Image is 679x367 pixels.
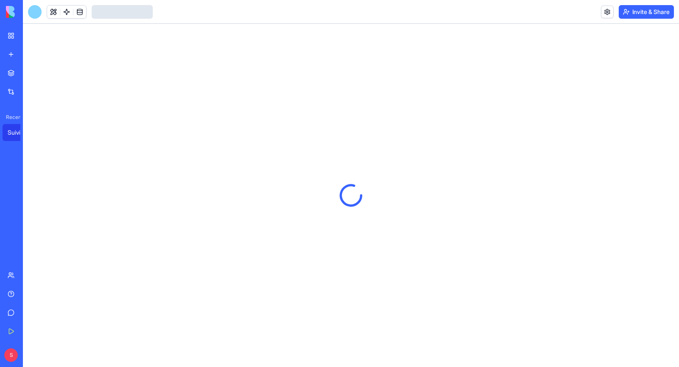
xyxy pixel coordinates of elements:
img: logo [6,6,59,18]
span: S [4,348,18,362]
span: Recent [3,114,20,121]
a: Suivi Interventions Artisans [3,124,36,141]
div: Suivi Interventions Artisans [8,128,31,137]
button: Invite & Share [619,5,674,19]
